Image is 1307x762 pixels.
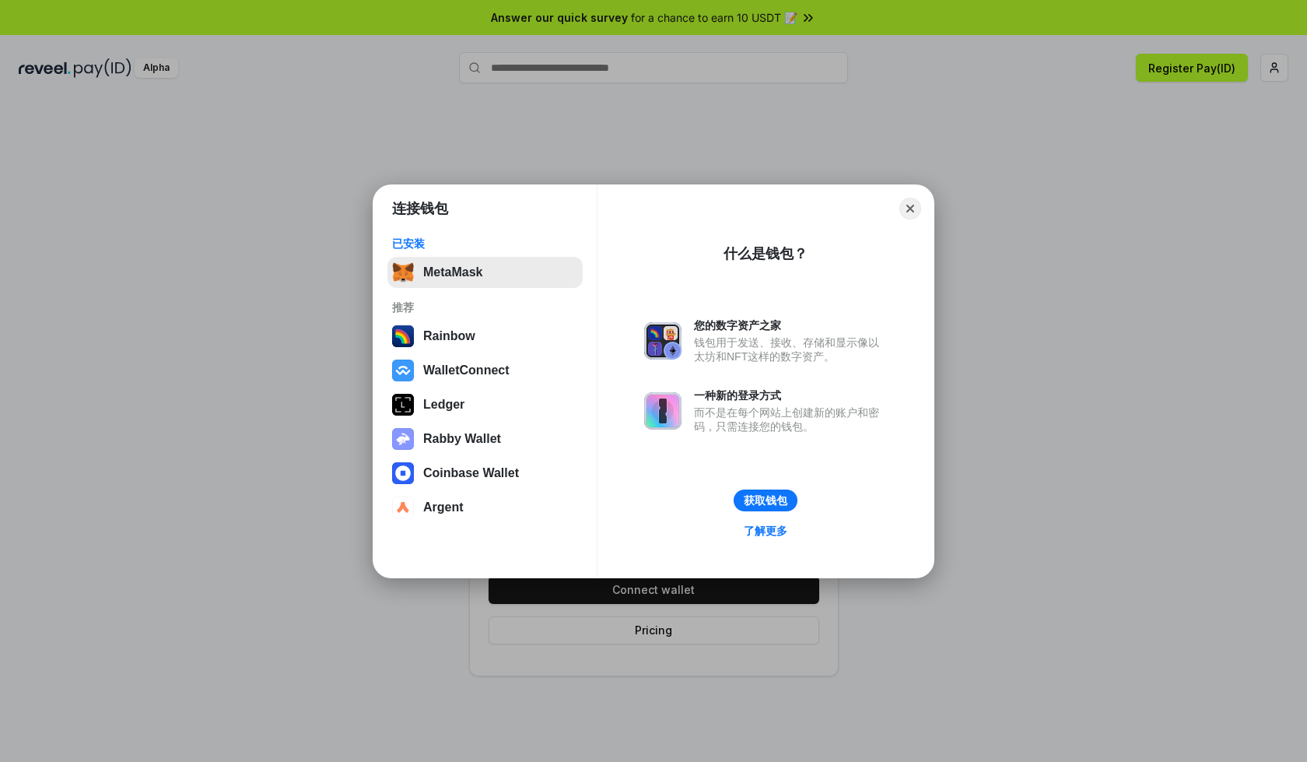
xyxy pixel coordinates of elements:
[392,262,414,283] img: svg+xml,%3Csvg%20fill%3D%22none%22%20height%3D%2233%22%20viewBox%3D%220%200%2035%2033%22%20width%...
[899,198,921,219] button: Close
[423,432,501,446] div: Rabby Wallet
[423,363,510,377] div: WalletConnect
[387,355,583,386] button: WalletConnect
[387,389,583,420] button: Ledger
[387,458,583,489] button: Coinbase Wallet
[423,265,482,279] div: MetaMask
[744,493,787,507] div: 获取钱包
[694,335,887,363] div: 钱包用于发送、接收、存储和显示像以太坊和NFT这样的数字资产。
[392,462,414,484] img: svg+xml,%3Csvg%20width%3D%2228%22%20height%3D%2228%22%20viewBox%3D%220%200%2028%2028%22%20fill%3D...
[392,394,414,416] img: svg+xml,%3Csvg%20xmlns%3D%22http%3A%2F%2Fwww.w3.org%2F2000%2Fsvg%22%20width%3D%2228%22%20height%3...
[694,318,887,332] div: 您的数字资产之家
[734,490,797,511] button: 获取钱包
[724,244,808,263] div: 什么是钱包？
[387,321,583,352] button: Rainbow
[387,492,583,523] button: Argent
[392,497,414,518] img: svg+xml,%3Csvg%20width%3D%2228%22%20height%3D%2228%22%20viewBox%3D%220%200%2028%2028%22%20fill%3D...
[644,322,682,360] img: svg+xml,%3Csvg%20xmlns%3D%22http%3A%2F%2Fwww.w3.org%2F2000%2Fsvg%22%20fill%3D%22none%22%20viewBox...
[423,466,519,480] div: Coinbase Wallet
[392,300,578,314] div: 推荐
[392,325,414,347] img: svg+xml,%3Csvg%20width%3D%22120%22%20height%3D%22120%22%20viewBox%3D%220%200%20120%20120%22%20fil...
[392,360,414,381] img: svg+xml,%3Csvg%20width%3D%2228%22%20height%3D%2228%22%20viewBox%3D%220%200%2028%2028%22%20fill%3D...
[392,237,578,251] div: 已安装
[423,329,475,343] div: Rainbow
[423,398,464,412] div: Ledger
[387,257,583,288] button: MetaMask
[694,388,887,402] div: 一种新的登录方式
[644,392,682,430] img: svg+xml,%3Csvg%20xmlns%3D%22http%3A%2F%2Fwww.w3.org%2F2000%2Fsvg%22%20fill%3D%22none%22%20viewBox...
[694,406,887,434] div: 而不是在每个网站上创建新的账户和密码，只需连接您的钱包。
[734,521,797,541] a: 了解更多
[392,428,414,450] img: svg+xml,%3Csvg%20xmlns%3D%22http%3A%2F%2Fwww.w3.org%2F2000%2Fsvg%22%20fill%3D%22none%22%20viewBox...
[423,500,464,514] div: Argent
[387,423,583,455] button: Rabby Wallet
[392,199,448,218] h1: 连接钱包
[744,524,787,538] div: 了解更多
